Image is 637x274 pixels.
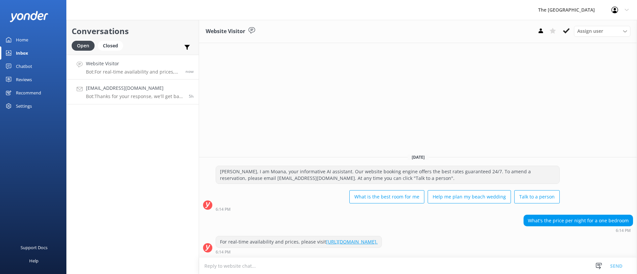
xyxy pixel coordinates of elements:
div: Help [29,254,38,267]
div: 06:14pm 19-Aug-2025 (UTC -10:00) Pacific/Honolulu [216,207,560,211]
button: What is the best room for me [349,190,424,203]
a: Website VisitorBot:For real-time availability and prices, please visit [URL][DOMAIN_NAME].now [67,55,199,80]
a: Open [72,42,98,49]
strong: 6:14 PM [216,250,231,254]
span: 06:14pm 19-Aug-2025 (UTC -10:00) Pacific/Honolulu [185,69,194,74]
h4: Website Visitor [86,60,180,67]
button: Help me plan my beach wedding [428,190,511,203]
div: Reviews [16,73,32,86]
div: For real-time availability and prices, please visit [216,236,382,247]
span: 12:43pm 19-Aug-2025 (UTC -10:00) Pacific/Honolulu [189,93,194,99]
a: Closed [98,42,126,49]
h3: Website Visitor [206,27,245,36]
div: [PERSON_NAME], I am Moana, your informative AI assistant. Our website booking engine offers the b... [216,166,559,184]
div: Home [16,33,28,46]
div: Support Docs [21,241,47,254]
strong: 6:14 PM [216,207,231,211]
span: Assign user [577,27,603,35]
p: Bot: For real-time availability and prices, please visit [URL][DOMAIN_NAME]. [86,69,180,75]
div: Assign User [574,26,630,36]
h2: Conversations [72,25,194,37]
div: Closed [98,41,123,51]
div: 06:14pm 19-Aug-2025 (UTC -10:00) Pacific/Honolulu [524,228,633,233]
div: Settings [16,99,32,113]
a: [URL][DOMAIN_NAME]. [326,239,378,245]
img: yonder-white-logo.png [10,11,48,22]
div: Inbox [16,46,28,60]
div: Open [72,41,95,51]
span: [DATE] [408,154,429,160]
button: Talk to a person [514,190,560,203]
a: [EMAIL_ADDRESS][DOMAIN_NAME]Bot:Thanks for your response, we'll get back to you as soon as we can... [67,80,199,104]
h4: [EMAIL_ADDRESS][DOMAIN_NAME] [86,84,184,92]
strong: 6:14 PM [616,229,631,233]
div: 06:14pm 19-Aug-2025 (UTC -10:00) Pacific/Honolulu [216,249,382,254]
p: Bot: Thanks for your response, we'll get back to you as soon as we can during opening hours. [86,93,184,99]
div: Chatbot [16,60,32,73]
div: Recommend [16,86,41,99]
div: What's the price per night for a one bedroom [524,215,633,226]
